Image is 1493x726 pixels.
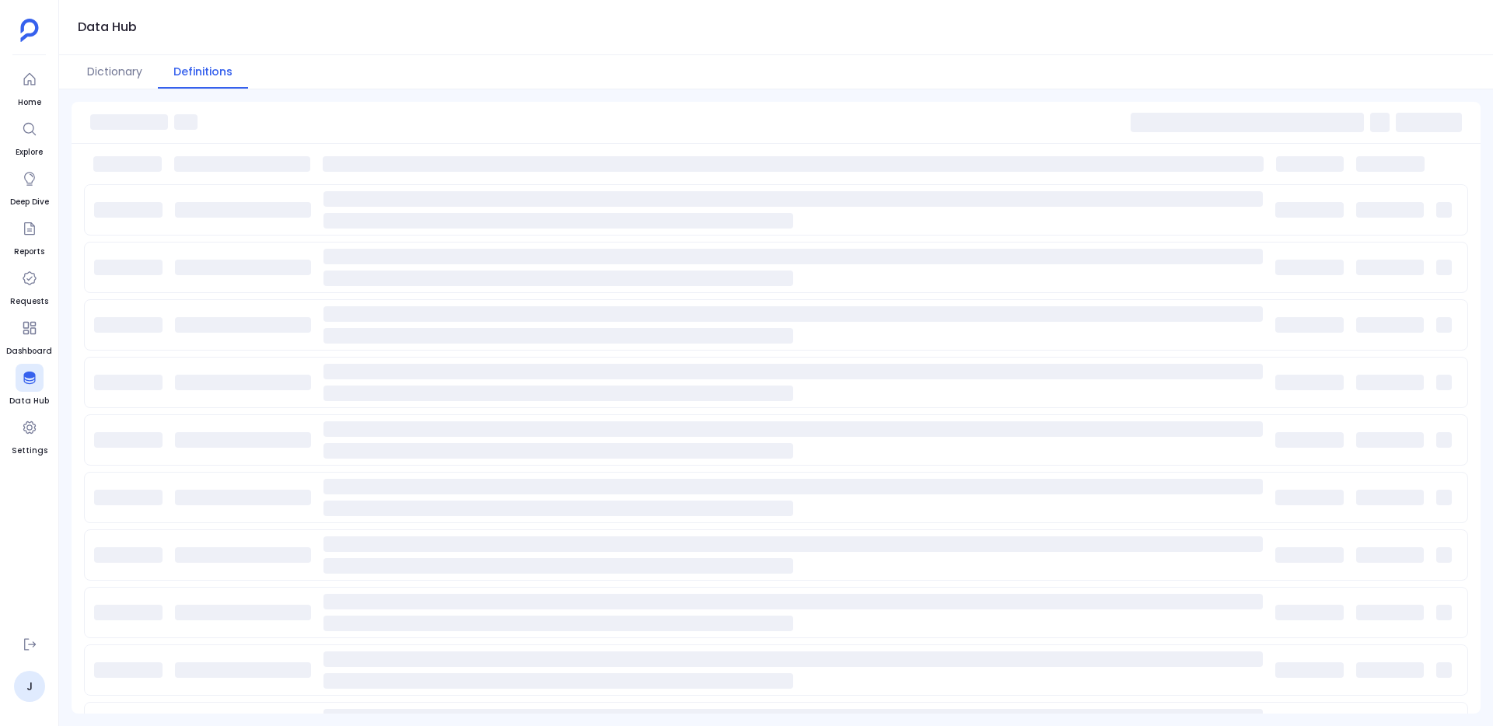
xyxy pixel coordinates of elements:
[12,445,47,457] span: Settings
[16,65,44,109] a: Home
[72,55,158,89] button: Dictionary
[9,395,49,407] span: Data Hub
[10,264,48,308] a: Requests
[158,55,248,89] button: Definitions
[6,345,52,358] span: Dashboard
[9,364,49,407] a: Data Hub
[14,246,44,258] span: Reports
[12,414,47,457] a: Settings
[14,671,45,702] a: J
[14,215,44,258] a: Reports
[10,295,48,308] span: Requests
[16,96,44,109] span: Home
[6,314,52,358] a: Dashboard
[78,16,137,38] h1: Data Hub
[20,19,39,42] img: petavue logo
[16,115,44,159] a: Explore
[10,196,49,208] span: Deep Dive
[10,165,49,208] a: Deep Dive
[16,146,44,159] span: Explore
